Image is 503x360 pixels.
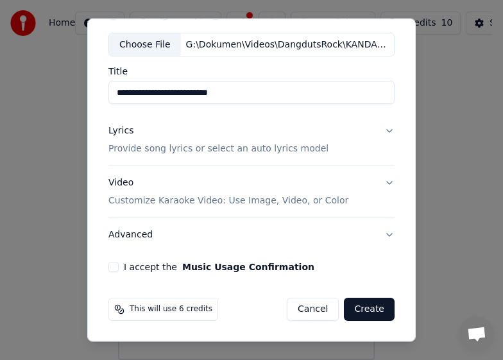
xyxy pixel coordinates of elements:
button: LyricsProvide song lyrics or select an auto lyrics model [108,114,395,166]
label: I accept the [124,262,314,271]
button: I accept the [182,262,314,271]
p: Provide song lyrics or select an auto lyrics model [108,142,328,155]
div: Choose File [109,33,181,56]
div: G:\Dokumen\Videos\DangdutsRock\KANDAS - ROCK COVER VERSION _ AI COVER.mp4 [181,38,394,51]
button: Cancel [287,298,339,321]
div: Lyrics [108,124,133,137]
button: Create [344,298,395,321]
label: Video [175,10,200,19]
p: Customize Karaoke Video: Use Image, Video, or Color [108,194,348,207]
label: Audio [124,10,149,19]
button: VideoCustomize Karaoke Video: Use Image, Video, or Color [108,166,395,218]
div: Video [108,176,348,207]
button: Advanced [108,218,395,252]
label: URL [226,10,244,19]
span: This will use 6 credits [130,304,212,314]
label: Title [108,67,395,76]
